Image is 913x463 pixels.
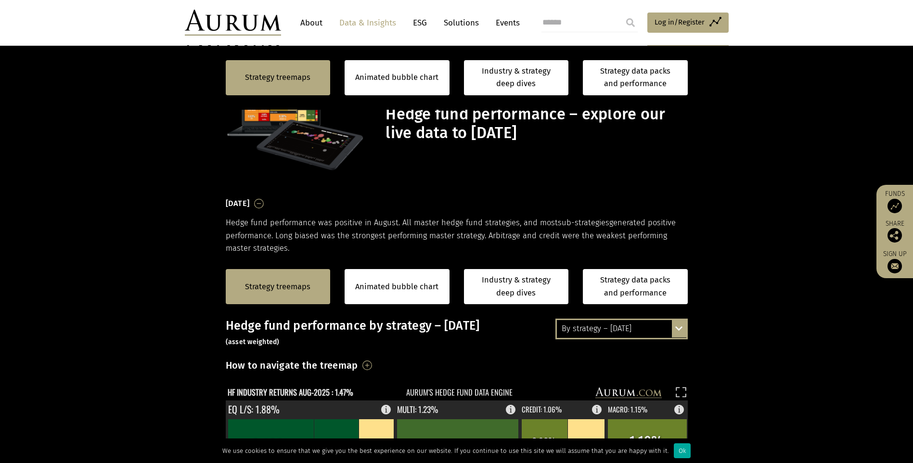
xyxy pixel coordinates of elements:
a: Strategy treemaps [245,71,310,84]
a: Solutions [439,14,484,32]
a: About [296,14,327,32]
div: Share [881,220,908,243]
a: Events [491,14,520,32]
h3: [DATE] [226,196,250,211]
a: Industry & strategy deep dives [464,269,569,304]
a: Strategy data packs and performance [583,269,688,304]
div: By strategy – [DATE] [557,320,686,337]
div: Ok [674,443,691,458]
span: sub-strategies [558,218,609,227]
img: Share this post [887,228,902,243]
p: Hedge fund performance was positive in August. All master hedge fund strategies, and most generat... [226,217,688,255]
a: Animated bubble chart [355,71,438,84]
small: (asset weighted) [226,338,280,346]
span: Log in/Register [655,16,705,28]
input: Submit [621,13,640,32]
a: Log in/Register [647,13,729,33]
img: Access Funds [887,199,902,213]
a: Data & Insights [334,14,401,32]
a: Funds [881,190,908,213]
a: ESG [408,14,432,32]
a: Industry & strategy deep dives [464,60,569,95]
img: Aurum [185,10,281,36]
h3: Hedge fund performance by strategy – [DATE] [226,319,688,347]
a: Animated bubble chart [355,281,438,293]
img: Sign up to our newsletter [887,259,902,273]
a: Strategy treemaps [245,281,310,293]
h1: Hedge fund performance – explore our live data to [DATE] [386,105,685,142]
a: Strategy data packs and performance [583,60,688,95]
a: Sign up [881,250,908,273]
h3: How to navigate the treemap [226,357,358,373]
